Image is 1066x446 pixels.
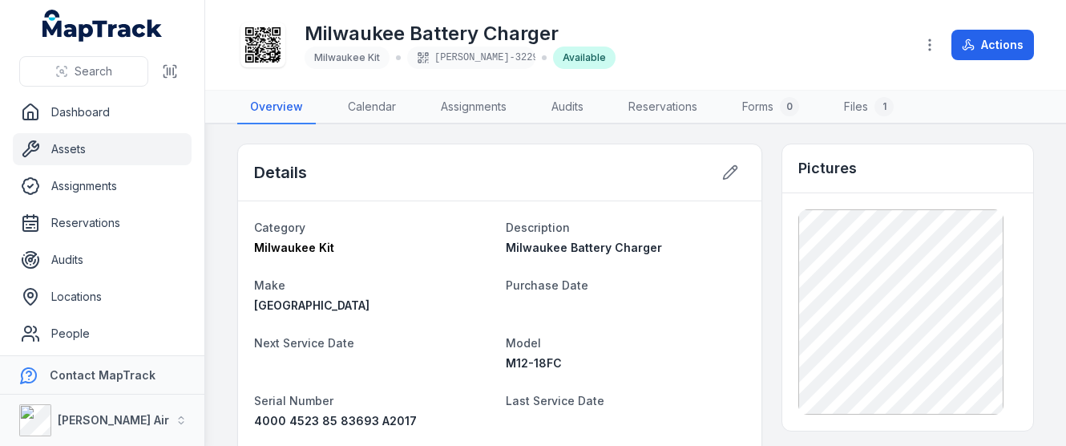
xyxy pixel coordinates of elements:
[951,30,1034,60] button: Actions
[13,281,192,313] a: Locations
[13,244,192,276] a: Audits
[254,336,354,350] span: Next Service Date
[314,51,380,63] span: Milwaukee Kit
[335,91,409,124] a: Calendar
[254,414,417,428] span: 4000 4523 85 83693 A2017
[58,413,169,427] strong: [PERSON_NAME] Air
[428,91,519,124] a: Assignments
[75,63,112,79] span: Search
[254,298,369,312] span: [GEOGRAPHIC_DATA]
[874,97,894,116] div: 1
[13,355,192,387] a: Forms
[506,278,588,292] span: Purchase Date
[506,336,541,350] span: Model
[19,56,148,87] button: Search
[13,318,192,350] a: People
[539,91,596,124] a: Audits
[50,368,155,382] strong: Contact MapTrack
[254,221,305,234] span: Category
[42,10,163,42] a: MapTrack
[13,133,192,165] a: Assets
[407,47,535,69] div: [PERSON_NAME]-3229
[506,241,662,254] span: Milwaukee Battery Charger
[13,96,192,128] a: Dashboard
[254,241,334,254] span: Milwaukee Kit
[237,91,316,124] a: Overview
[254,161,307,184] h2: Details
[13,170,192,202] a: Assignments
[506,221,570,234] span: Description
[780,97,799,116] div: 0
[254,278,285,292] span: Make
[305,21,616,47] h1: Milwaukee Battery Charger
[798,157,857,180] h3: Pictures
[616,91,710,124] a: Reservations
[13,207,192,239] a: Reservations
[553,47,616,69] div: Available
[254,394,333,407] span: Serial Number
[729,91,812,124] a: Forms0
[506,356,562,370] span: M12-18FC
[831,91,907,124] a: Files1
